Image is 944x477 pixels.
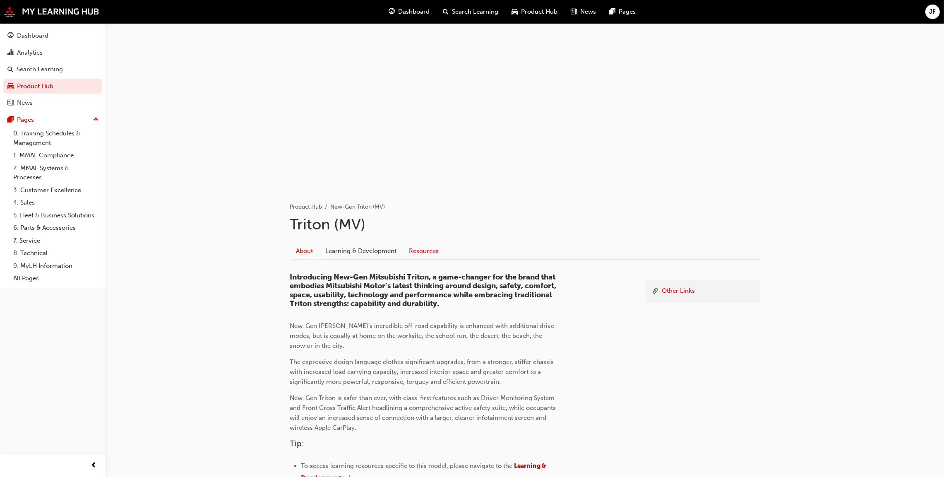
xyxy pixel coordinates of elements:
[3,112,102,128] button: Pages
[290,243,319,259] a: About
[925,5,940,19] button: JF
[7,83,14,90] span: car-icon
[571,7,577,17] span: news-icon
[443,7,449,17] span: search-icon
[10,149,102,162] a: 1. MMAL Compliance
[3,95,102,111] a: News
[290,394,557,431] span: New-Gen Triton is safer than ever, with class-first features such as Driver Monitoring System and...
[7,99,14,107] span: news-icon
[3,45,102,60] a: Analytics
[10,222,102,234] a: 6. Parts & Accessories
[389,7,395,17] span: guage-icon
[290,272,558,308] span: Introducing New-Gen Mitsubishi Triton, a game-changer for the brand that embodies Mitsubishi Moto...
[290,322,556,349] span: New-Gen [PERSON_NAME]’s incredible off-road capability is enhanced with additional drive modes, b...
[652,286,658,296] span: link-icon
[17,98,33,108] div: News
[93,114,99,125] span: up-icon
[10,196,102,209] a: 4. Sales
[610,7,616,17] span: pages-icon
[17,48,43,58] div: Analytics
[3,62,102,77] a: Search Learning
[301,462,512,470] span: To access learning resources specific to this model, please navigate to the
[619,7,636,17] span: Pages
[512,7,518,17] span: car-icon
[17,115,34,125] div: Pages
[521,7,558,17] span: Product Hub
[505,3,564,20] a: car-iconProduct Hub
[10,272,102,285] a: All Pages
[10,247,102,260] a: 8. Technical
[290,215,760,234] h1: Triton (MV)
[17,31,48,41] div: Dashboard
[603,3,643,20] a: pages-iconPages
[10,234,102,247] a: 7. Service
[290,439,304,448] span: Tip:
[10,162,102,184] a: 2. MMAL Systems & Processes
[452,7,499,17] span: Search Learning
[290,203,322,210] a: Product Hub
[7,116,14,124] span: pages-icon
[10,260,102,272] a: 9. MyLH Information
[290,358,555,385] span: The expressive design language clothes significant upgrades, from a stronger, stiffer chassis wit...
[3,79,102,94] a: Product Hub
[7,49,14,57] span: chart-icon
[7,32,14,40] span: guage-icon
[662,286,695,296] a: Other Links
[437,3,505,20] a: search-iconSearch Learning
[564,3,603,20] a: news-iconNews
[930,7,936,17] span: JF
[3,28,102,43] a: Dashboard
[17,65,63,74] div: Search Learning
[4,6,99,17] img: mmal
[319,243,403,259] a: Learning & Development
[3,26,102,112] button: DashboardAnalyticsSearch LearningProduct HubNews
[7,66,13,73] span: search-icon
[91,460,97,471] span: prev-icon
[10,184,102,197] a: 3. Customer Excellence
[10,209,102,222] a: 5. Fleet & Business Solutions
[10,127,102,149] a: 0. Training Schedules & Management
[399,7,430,17] span: Dashboard
[403,243,445,259] a: Resources
[581,7,596,17] span: News
[330,202,385,212] li: New-Gen Triton (MV)
[382,3,437,20] a: guage-iconDashboard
